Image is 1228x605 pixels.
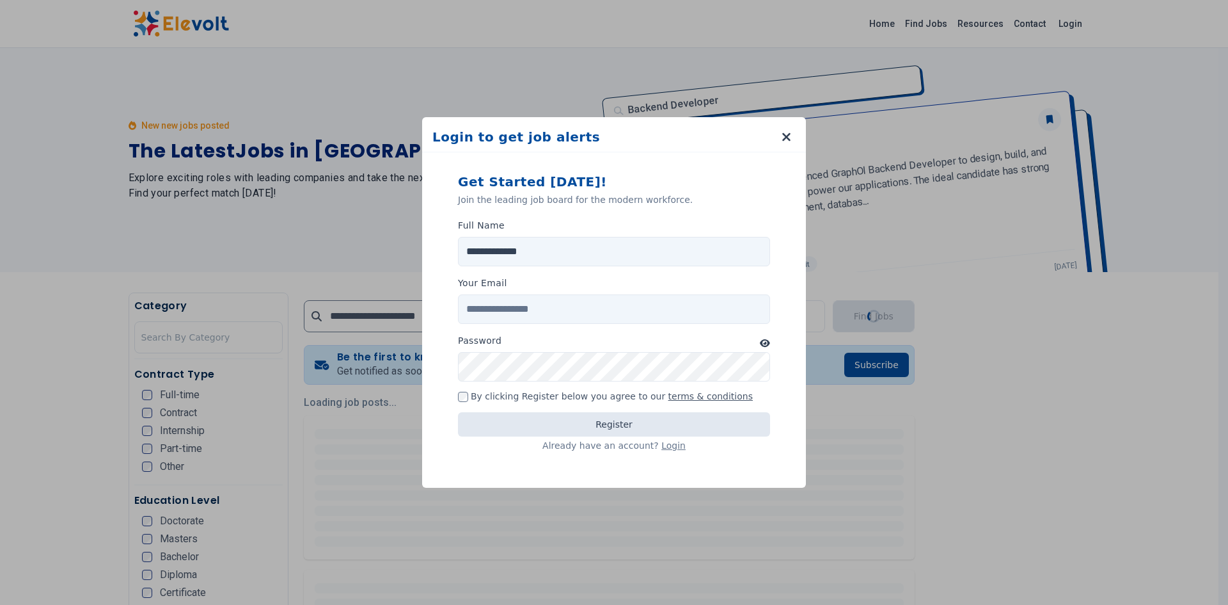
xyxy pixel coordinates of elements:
[458,392,468,402] input: By clicking Register below you agree to our terms & conditions
[471,391,753,401] span: By clicking Register below you agree to our
[458,439,770,452] p: Already have an account?
[458,219,505,232] label: Full Name
[1164,544,1228,605] iframe: Chat Widget
[668,391,753,401] a: terms & conditions
[432,128,600,146] h2: Login to get job alerts
[458,334,501,347] label: Password
[661,439,686,452] button: Login
[458,277,507,289] label: Your Email
[458,412,770,437] button: Register
[458,193,770,206] p: Join the leading job board for the modern workforce.
[458,173,770,191] h1: Get Started [DATE]!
